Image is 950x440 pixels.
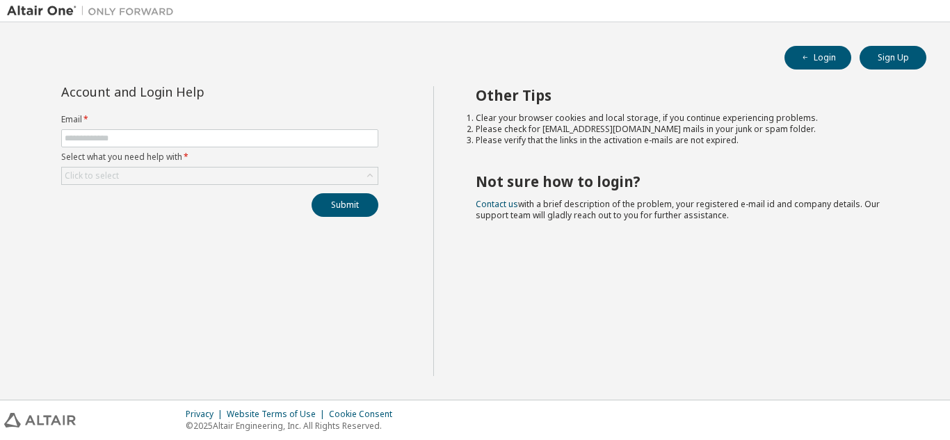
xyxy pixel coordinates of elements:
[65,170,119,181] div: Click to select
[7,4,181,18] img: Altair One
[62,168,378,184] div: Click to select
[312,193,378,217] button: Submit
[61,152,378,163] label: Select what you need help with
[329,409,401,420] div: Cookie Consent
[186,409,227,420] div: Privacy
[476,113,902,124] li: Clear your browser cookies and local storage, if you continue experiencing problems.
[860,46,926,70] button: Sign Up
[227,409,329,420] div: Website Terms of Use
[784,46,851,70] button: Login
[476,198,880,221] span: with a brief description of the problem, your registered e-mail id and company details. Our suppo...
[476,86,902,104] h2: Other Tips
[476,172,902,190] h2: Not sure how to login?
[61,86,315,97] div: Account and Login Help
[186,420,401,432] p: © 2025 Altair Engineering, Inc. All Rights Reserved.
[4,413,76,427] img: altair_logo.svg
[476,198,518,210] a: Contact us
[476,135,902,146] li: Please verify that the links in the activation e-mails are not expired.
[476,124,902,135] li: Please check for [EMAIL_ADDRESS][DOMAIN_NAME] mails in your junk or spam folder.
[61,114,378,125] label: Email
